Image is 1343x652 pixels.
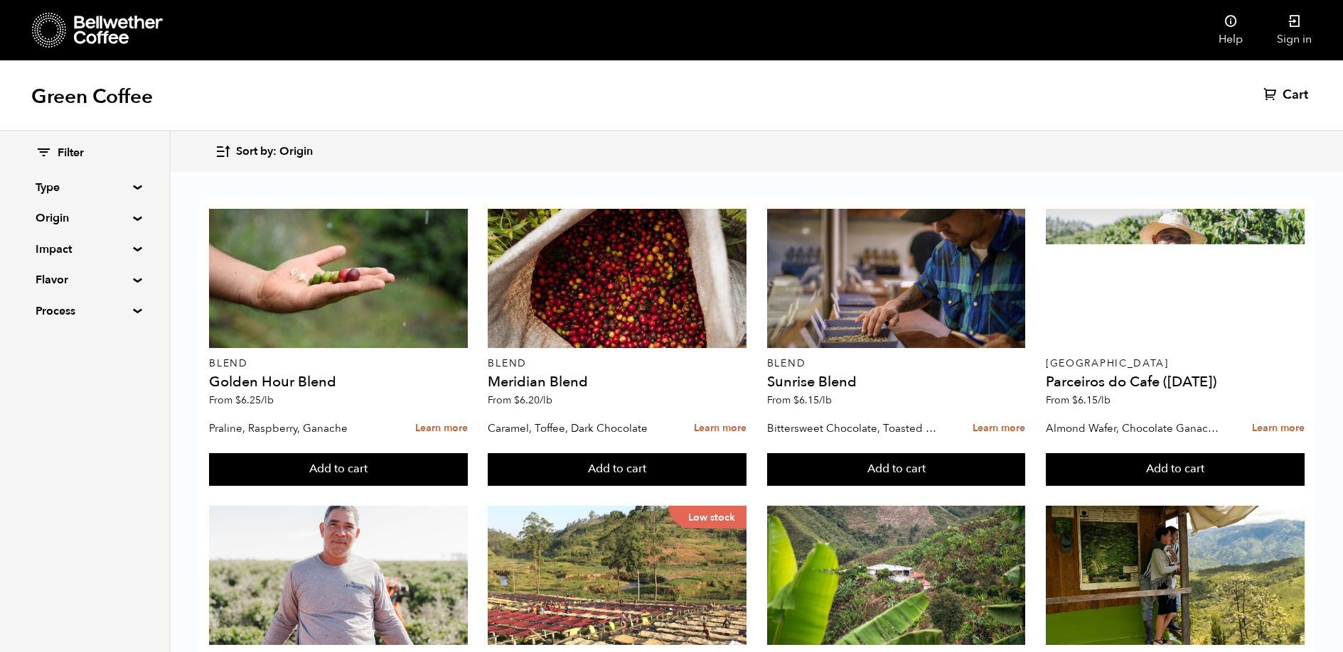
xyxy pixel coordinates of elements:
a: Learn more [973,413,1025,444]
button: Add to cart [767,453,1026,486]
span: From [488,393,552,407]
span: $ [793,393,799,407]
span: $ [1072,393,1078,407]
span: From [1046,393,1111,407]
button: Add to cart [488,453,747,486]
span: /lb [819,393,832,407]
span: Sort by: Origin [236,144,313,160]
a: Low stock [488,506,747,645]
a: Learn more [1252,413,1305,444]
h4: Golden Hour Blend [209,375,468,389]
p: Blend [767,359,1026,369]
span: $ [514,393,520,407]
bdi: 6.20 [514,393,552,407]
span: Cart [1283,87,1308,104]
bdi: 6.25 [235,393,274,407]
h4: Sunrise Blend [767,375,1026,389]
h4: Parceiros do Cafe ([DATE]) [1046,375,1305,389]
a: Learn more [694,413,747,444]
summary: Process [36,303,134,320]
summary: Impact [36,241,134,258]
span: $ [235,393,241,407]
button: Sort by: Origin [215,135,313,168]
a: Learn more [415,413,468,444]
p: [GEOGRAPHIC_DATA] [1046,359,1305,369]
p: Almond Wafer, Chocolate Ganache, Bing Cherry [1046,418,1221,439]
span: /lb [540,393,552,407]
p: Blend [488,359,747,369]
a: Cart [1263,87,1312,104]
bdi: 6.15 [1072,393,1111,407]
span: From [767,393,832,407]
p: Blend [209,359,468,369]
span: /lb [261,393,274,407]
h1: Green Coffee [31,84,153,109]
span: Filter [58,146,84,161]
summary: Type [36,179,134,196]
h4: Meridian Blend [488,375,747,389]
span: From [209,393,274,407]
p: Low stock [668,506,747,528]
summary: Origin [36,210,134,227]
button: Add to cart [209,453,468,486]
bdi: 6.15 [793,393,832,407]
p: Bittersweet Chocolate, Toasted Marshmallow, Candied Orange, Praline [767,418,943,439]
summary: Flavor [36,271,134,288]
p: Caramel, Toffee, Dark Chocolate [488,418,663,439]
span: /lb [1098,393,1111,407]
button: Add to cart [1046,453,1305,486]
p: Praline, Raspberry, Ganache [209,418,385,439]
